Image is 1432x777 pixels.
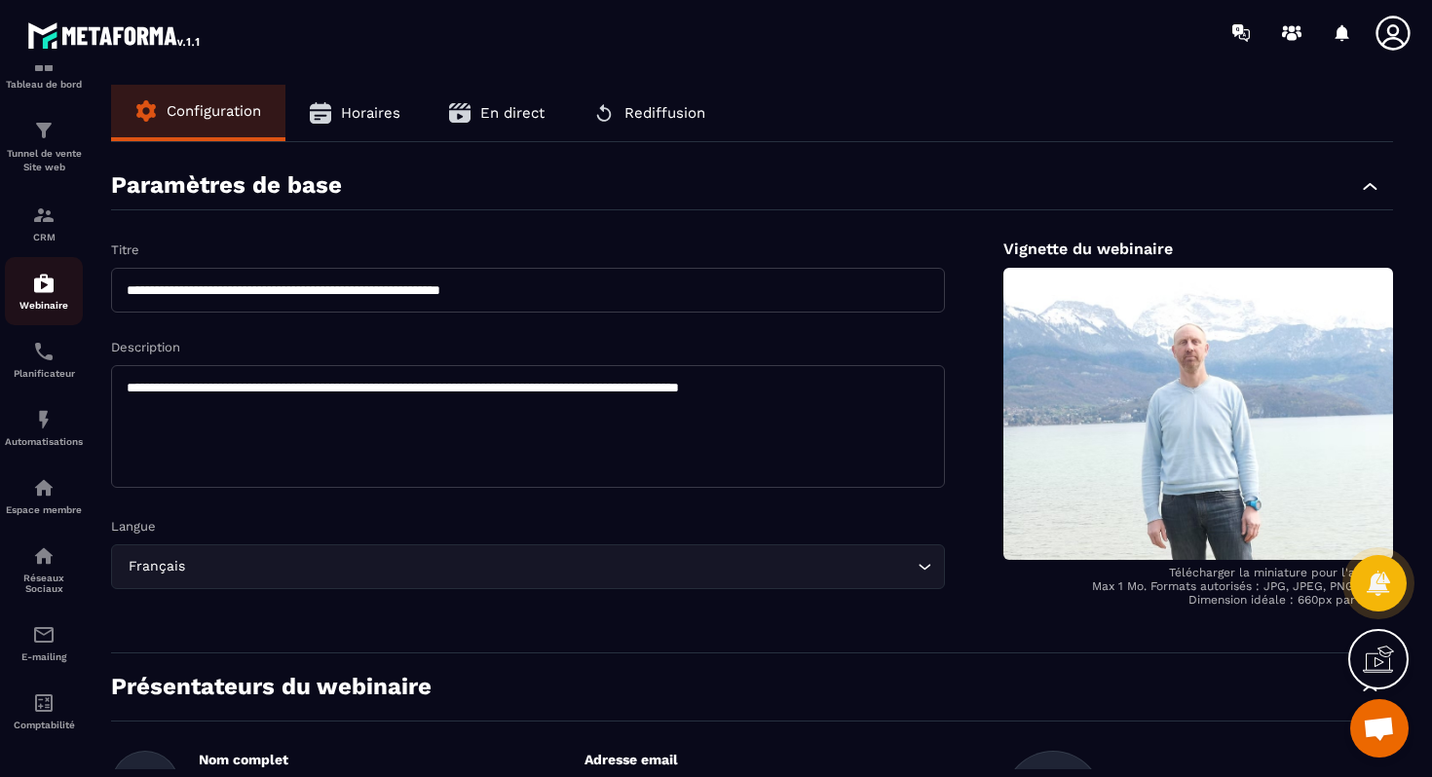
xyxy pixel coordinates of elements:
a: accountantaccountantComptabilité [5,677,83,745]
button: En direct [425,85,569,141]
p: Espace membre [5,504,83,515]
a: automationsautomationsAutomatisations [5,393,83,462]
p: Planificateur [5,368,83,379]
img: formation [32,203,56,227]
p: Comptabilité [5,720,83,730]
p: Adresse email [584,751,946,769]
button: Configuration [111,85,285,137]
img: tab_domain_overview_orange.svg [79,113,94,129]
p: Dimension idéale : 660px par 440px [1003,593,1393,607]
p: Tableau de bord [5,79,83,90]
img: website_grey.svg [31,51,47,66]
p: Vignette du webinaire [1003,240,1393,258]
span: Horaires [341,104,400,122]
img: scheduler [32,340,56,363]
label: Titre [111,242,139,257]
a: emailemailE-mailing [5,609,83,677]
label: Langue [111,519,156,534]
span: Configuration [167,102,261,120]
a: formationformationTunnel de vente Site web [5,104,83,189]
input: Search for option [189,556,913,577]
button: Horaires [285,85,425,141]
span: Français [124,556,189,577]
label: Description [111,340,180,354]
p: Automatisations [5,436,83,447]
p: Paramètres de base [111,171,342,200]
div: Ouvrir le chat [1350,699,1409,758]
a: formationformationTableau de bord [5,36,83,104]
img: automations [32,476,56,499]
a: automationsautomationsEspace membre [5,462,83,530]
p: CRM [5,232,83,242]
img: tab_keywords_by_traffic_grey.svg [221,113,237,129]
p: Présentateurs du webinaire [111,673,432,701]
a: schedulerschedulerPlanificateur [5,325,83,393]
div: Domaine: [DOMAIN_NAME] [51,51,220,66]
p: Nom complet [199,751,560,769]
img: social-network [32,544,56,568]
img: automations [32,408,56,431]
p: Max 1 Mo. Formats autorisés : JPG, JPEG, PNG et GIF [1003,579,1393,593]
span: En direct [480,104,545,122]
img: formation [32,119,56,142]
img: logo_orange.svg [31,31,47,47]
img: logo [27,18,203,53]
p: E-mailing [5,651,83,662]
div: Domaine [100,115,150,128]
div: Mots-clés [243,115,298,128]
a: automationsautomationsWebinaire [5,257,83,325]
a: formationformationCRM [5,189,83,257]
img: email [32,623,56,647]
span: Rediffusion [624,104,705,122]
p: Webinaire [5,300,83,311]
a: social-networksocial-networkRéseaux Sociaux [5,530,83,609]
div: Search for option [111,544,945,589]
p: Tunnel de vente Site web [5,147,83,174]
img: accountant [32,691,56,715]
p: Réseaux Sociaux [5,573,83,594]
img: automations [32,272,56,295]
p: Télécharger la miniature pour l'afficher [1003,566,1393,579]
button: Rediffusion [569,85,730,141]
div: v 4.0.25 [55,31,95,47]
